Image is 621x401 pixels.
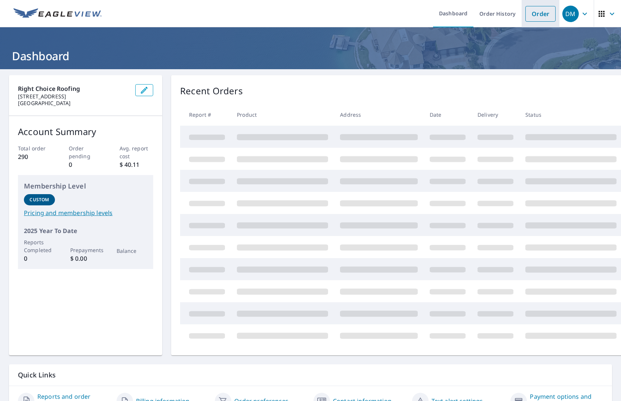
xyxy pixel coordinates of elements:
p: 0 [24,254,55,263]
p: Total order [18,144,52,152]
p: Reports Completed [24,238,55,254]
th: Date [424,104,472,126]
th: Delivery [472,104,519,126]
p: 0 [69,160,103,169]
p: Quick Links [18,370,603,380]
p: Membership Level [24,181,147,191]
img: EV Logo [13,8,102,19]
p: [STREET_ADDRESS] [18,93,129,100]
p: Order pending [69,144,103,160]
p: Recent Orders [180,84,243,98]
h1: Dashboard [9,48,612,64]
div: DM [562,6,579,22]
th: Report # [180,104,231,126]
p: Custom [30,196,49,203]
p: Prepayments [70,246,101,254]
p: $ 40.11 [120,160,154,169]
p: 2025 Year To Date [24,226,147,235]
p: [GEOGRAPHIC_DATA] [18,100,129,107]
th: Product [231,104,334,126]
a: Order [525,6,556,22]
p: Account Summary [18,125,153,138]
p: $ 0.00 [70,254,101,263]
p: Balance [117,247,148,255]
p: 290 [18,152,52,161]
th: Address [334,104,424,126]
a: Pricing and membership levels [24,208,147,217]
p: Avg. report cost [120,144,154,160]
p: Right choice Roofing [18,84,129,93]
